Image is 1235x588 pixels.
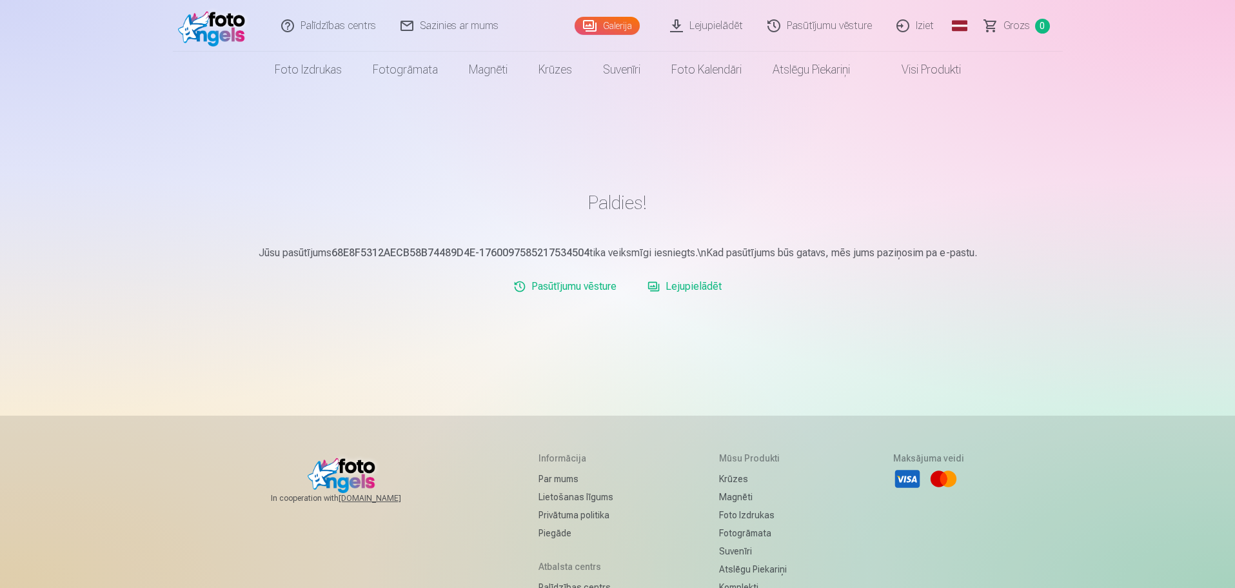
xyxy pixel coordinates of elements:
span: 0 [1035,19,1050,34]
a: Krūzes [523,52,588,88]
h5: Informācija [538,452,613,465]
h1: Paldies! [241,191,994,214]
span: In cooperation with [271,493,432,503]
a: Suvenīri [588,52,656,88]
a: Visi produkti [865,52,976,88]
li: Visa [893,465,922,493]
a: Par mums [538,470,613,488]
a: Privātuma politika [538,506,613,524]
b: 68E8F5312AECB58B74489D4E-1760097585217534504 [331,247,589,259]
h5: Maksājuma veidi [893,452,964,465]
a: Fotogrāmata [719,524,787,542]
a: Foto izdrukas [719,506,787,524]
span: Grozs [1003,18,1030,34]
a: Piegāde [538,524,613,542]
a: Krūzes [719,470,787,488]
a: Atslēgu piekariņi [757,52,865,88]
a: [DOMAIN_NAME] [339,493,432,503]
p: Jūsu pasūtījums tika veiksmīgi iesniegts.\nKad pasūtījums būs gatavs, mēs jums paziņosim pa e-pastu. [241,245,994,261]
h5: Atbalsta centrs [538,560,613,573]
a: Foto izdrukas [259,52,357,88]
a: Magnēti [453,52,523,88]
li: Mastercard [929,465,958,493]
a: Foto kalendāri [656,52,757,88]
a: Fotogrāmata [357,52,453,88]
h5: Mūsu produkti [719,452,787,465]
a: Suvenīri [719,542,787,560]
a: Pasūtījumu vēsture [508,274,622,299]
img: /fa1 [178,5,252,46]
a: Lietošanas līgums [538,488,613,506]
a: Galerija [575,17,640,35]
a: Magnēti [719,488,787,506]
a: Atslēgu piekariņi [719,560,787,578]
a: Lejupielādēt [642,274,727,299]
